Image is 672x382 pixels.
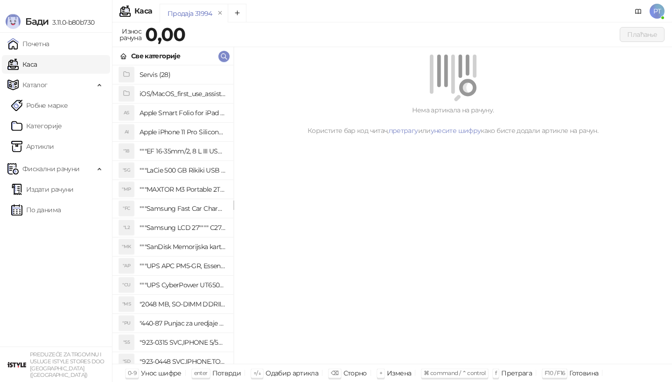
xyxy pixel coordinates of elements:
a: унесите шифру [431,126,481,135]
div: Готовина [569,367,598,379]
div: AI [119,125,134,139]
div: Одабир артикла [266,367,318,379]
span: f [495,369,497,376]
button: remove [214,9,226,17]
span: ⌘ command / ⌃ control [424,369,486,376]
a: По данима [11,201,61,219]
div: "18 [119,144,134,159]
a: Каса [7,55,37,74]
h4: """EF 16-35mm/2, 8 L III USM""" [140,144,226,159]
strong: 0,00 [145,23,185,46]
div: Потврди [212,367,241,379]
img: Logo [6,14,21,29]
h4: "2048 MB, SO-DIMM DDRII, 667 MHz, Napajanje 1,8 0,1 V, Latencija CL5" [140,297,226,312]
span: PT [650,4,665,19]
button: Add tab [228,4,246,22]
div: "PU [119,316,134,331]
div: AS [119,105,134,120]
h4: """UPS APC PM5-GR, Essential Surge Arrest,5 utic_nica""" [140,258,226,273]
small: PREDUZEĆE ZA TRGOVINU I USLUGE ISTYLE STORES DOO [GEOGRAPHIC_DATA] ([GEOGRAPHIC_DATA]) [30,351,105,378]
span: Фискални рачуни [22,160,79,178]
div: Износ рачуна [118,25,143,44]
a: Робне марке [11,96,68,115]
h4: "923-0315 SVC,IPHONE 5/5S BATTERY REMOVAL TRAY Držač za iPhone sa kojim se otvara display [140,335,226,350]
a: Категорије [11,117,62,135]
a: Издати рачуни [11,180,74,199]
a: Документација [631,4,646,19]
span: 0-9 [128,369,136,376]
div: Претрага [501,367,532,379]
h4: Apple iPhone 11 Pro Silicone Case - Black [140,125,226,139]
h4: """SanDisk Memorijska kartica 256GB microSDXC sa SD adapterom SDSQXA1-256G-GN6MA - Extreme PLUS, ... [140,239,226,254]
a: претрагу [389,126,418,135]
div: Продаја 31994 [168,8,212,19]
h4: Apple Smart Folio for iPad mini (A17 Pro) - Sage [140,105,226,120]
div: "AP [119,258,134,273]
div: Каса [134,7,152,15]
a: Почетна [7,35,49,53]
div: Нема артикала на рачуну. Користите бар код читач, или како бисте додали артикле на рачун. [245,105,661,136]
div: "S5 [119,335,134,350]
span: enter [194,369,208,376]
div: "L2 [119,220,134,235]
button: Плаћање [620,27,665,42]
span: ⌫ [331,369,338,376]
div: "SD [119,354,134,369]
a: ArtikliАртикли [11,137,54,156]
h4: "440-87 Punjac za uredjaje sa micro USB portom 4/1, Stand." [140,316,226,331]
span: 3.11.0-b80b730 [49,18,94,27]
div: "MP [119,182,134,197]
h4: iOS/MacOS_first_use_assistance (4) [140,86,226,101]
div: Сторно [343,367,367,379]
h4: "923-0448 SVC,IPHONE,TOURQUE DRIVER KIT .65KGF- CM Šrafciger " [140,354,226,369]
div: Унос шифре [141,367,182,379]
h4: """LaCie 500 GB Rikiki USB 3.0 / Ultra Compact & Resistant aluminum / USB 3.0 / 2.5""""""" [140,163,226,178]
span: Бади [25,16,49,27]
div: Све категорије [131,51,180,61]
div: "CU [119,278,134,292]
h4: """Samsung LCD 27"""" C27F390FHUXEN""" [140,220,226,235]
span: Каталог [22,76,48,94]
h4: """Samsung Fast Car Charge Adapter, brzi auto punja_, boja crna""" [140,201,226,216]
div: "MS [119,297,134,312]
span: ↑/↓ [253,369,261,376]
div: "5G [119,163,134,178]
span: + [379,369,382,376]
h4: Servis (28) [140,67,226,82]
span: F10 / F16 [545,369,565,376]
div: Измена [387,367,411,379]
div: "FC [119,201,134,216]
img: 64x64-companyLogo-77b92cf4-9946-4f36-9751-bf7bb5fd2c7d.png [7,355,26,374]
h4: """MAXTOR M3 Portable 2TB 2.5"""" crni eksterni hard disk HX-M201TCB/GM""" [140,182,226,197]
div: grid [112,65,233,364]
div: "MK [119,239,134,254]
h4: """UPS CyberPower UT650EG, 650VA/360W , line-int., s_uko, desktop""" [140,278,226,292]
